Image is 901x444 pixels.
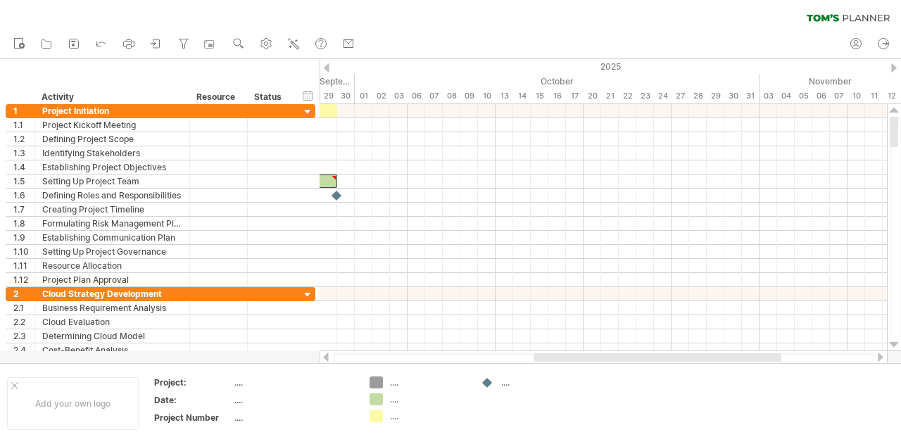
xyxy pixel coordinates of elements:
[390,410,467,422] div: ....
[513,89,531,103] div: Tuesday, 14 October 2025
[154,394,232,406] div: Date:
[42,287,182,300] div: Cloud Strategy Development
[234,394,353,406] div: ....
[619,89,636,103] div: Wednesday, 22 October 2025
[13,132,34,146] div: 1.2
[478,89,496,103] div: Friday, 10 October 2025
[707,89,724,103] div: Wednesday, 29 October 2025
[636,89,654,103] div: Thursday, 23 October 2025
[234,376,353,388] div: ....
[13,231,34,244] div: 1.9
[13,217,34,230] div: 1.8
[390,393,467,405] div: ....
[42,343,182,357] div: Cost-Benefit Analysis
[13,273,34,286] div: 1.12
[689,89,707,103] div: Tuesday, 28 October 2025
[654,89,672,103] div: Friday, 24 October 2025
[13,245,34,258] div: 1.10
[13,189,34,202] div: 1.6
[320,89,337,103] div: Monday, 29 September 2025
[566,89,584,103] div: Friday, 17 October 2025
[13,203,34,216] div: 1.7
[42,90,182,104] div: Activity
[460,89,478,103] div: Thursday, 9 October 2025
[42,273,182,286] div: Project Plan Approval
[13,301,34,315] div: 2.1
[13,146,34,160] div: 1.3
[724,89,742,103] div: Thursday, 30 October 2025
[196,90,239,104] div: Resource
[42,160,182,174] div: Establishing Project Objectives
[865,89,883,103] div: Tuesday, 11 November 2025
[408,89,425,103] div: Monday, 6 October 2025
[355,74,760,89] div: October 2025
[13,287,34,300] div: 2
[496,89,513,103] div: Monday, 13 October 2025
[760,89,777,103] div: Monday, 3 November 2025
[42,245,182,258] div: Setting Up Project Governance
[13,160,34,174] div: 1.4
[42,231,182,244] div: Establishing Communication Plan
[13,104,34,118] div: 1
[337,89,355,103] div: Tuesday, 30 September 2025
[425,89,443,103] div: Tuesday, 7 October 2025
[13,175,34,188] div: 1.5
[390,376,467,388] div: ....
[501,376,578,388] div: ....
[13,329,34,343] div: 2.3
[355,89,372,103] div: Wednesday, 1 October 2025
[154,412,232,424] div: Project Number
[390,89,408,103] div: Friday, 3 October 2025
[42,315,182,329] div: Cloud Evaluation
[548,89,566,103] div: Thursday, 16 October 2025
[42,104,182,118] div: Project Initiation
[812,89,830,103] div: Thursday, 6 November 2025
[42,217,182,230] div: Formulating Risk Management Plan
[42,301,182,315] div: Business Requirement Analysis
[372,89,390,103] div: Thursday, 2 October 2025
[13,259,34,272] div: 1.11
[848,89,865,103] div: Monday, 10 November 2025
[584,89,601,103] div: Monday, 20 October 2025
[601,89,619,103] div: Tuesday, 21 October 2025
[531,89,548,103] div: Wednesday, 15 October 2025
[42,203,182,216] div: Creating Project Timeline
[13,315,34,329] div: 2.2
[13,343,34,357] div: 2.4
[830,89,848,103] div: Friday, 7 November 2025
[7,377,139,430] div: Add your own logo
[42,329,182,343] div: Determining Cloud Model
[42,146,182,160] div: Identifying Stakeholders
[154,376,232,388] div: Project:
[13,118,34,132] div: 1.1
[777,89,795,103] div: Tuesday, 4 November 2025
[795,89,812,103] div: Wednesday, 5 November 2025
[42,175,182,188] div: Setting Up Project Team
[42,118,182,132] div: Project Kickoff Meeting
[672,89,689,103] div: Monday, 27 October 2025
[883,89,900,103] div: Wednesday, 12 November 2025
[742,89,760,103] div: Friday, 31 October 2025
[443,89,460,103] div: Wednesday, 8 October 2025
[42,189,182,202] div: Defining Roles and Responsibilities
[234,412,353,424] div: ....
[42,259,182,272] div: Resource Allocation
[42,132,182,146] div: Defining Project Scope
[254,90,285,104] div: Status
